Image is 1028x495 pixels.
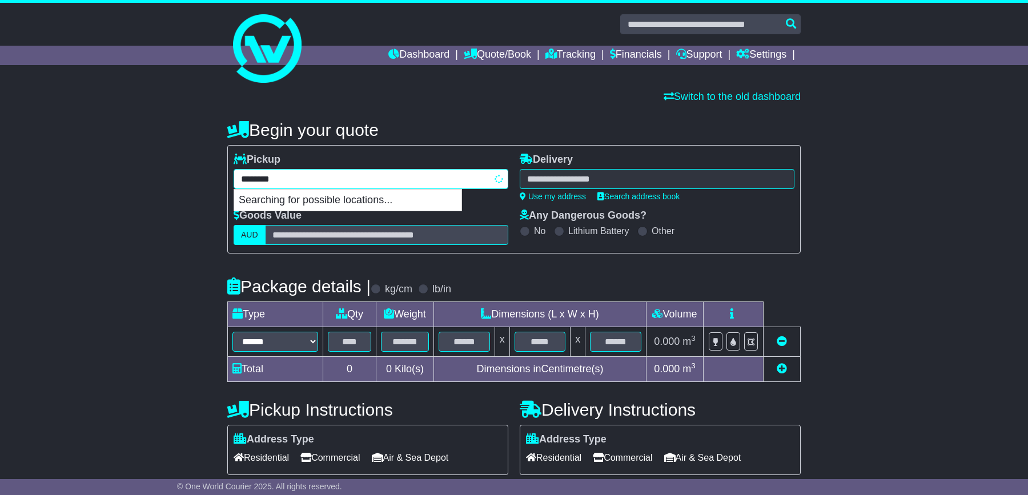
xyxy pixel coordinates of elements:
label: Any Dangerous Goods? [520,210,646,222]
h4: Pickup Instructions [227,400,508,419]
td: x [571,327,585,357]
typeahead: Please provide city [234,169,508,189]
span: 0.000 [654,336,680,347]
label: Pickup [234,154,280,166]
span: m [682,363,696,375]
td: Qty [323,302,376,327]
a: Support [676,46,722,65]
span: © One World Courier 2025. All rights reserved. [177,482,342,491]
label: kg/cm [385,283,412,296]
label: Other [652,226,674,236]
td: Kilo(s) [376,357,434,382]
span: Commercial [593,449,652,466]
a: Add new item [777,363,787,375]
p: Searching for possible locations... [234,190,461,211]
td: Dimensions (L x W x H) [433,302,646,327]
td: Volume [646,302,703,327]
span: Residential [526,449,581,466]
span: Residential [234,449,289,466]
span: Air & Sea Depot [664,449,741,466]
a: Financials [610,46,662,65]
td: Type [228,302,323,327]
span: Air & Sea Depot [372,449,449,466]
sup: 3 [691,361,696,370]
a: Settings [736,46,786,65]
label: Delivery [520,154,573,166]
label: Lithium Battery [568,226,629,236]
a: Use my address [520,192,586,201]
label: No [534,226,545,236]
td: Weight [376,302,434,327]
label: Address Type [526,433,607,446]
label: AUD [234,225,266,245]
a: Quote/Book [464,46,531,65]
span: 0.000 [654,363,680,375]
a: Remove this item [777,336,787,347]
sup: 3 [691,334,696,343]
td: 0 [323,357,376,382]
td: Dimensions in Centimetre(s) [433,357,646,382]
span: 0 [386,363,392,375]
a: Search address book [597,192,680,201]
h4: Delivery Instructions [520,400,801,419]
h4: Package details | [227,277,371,296]
h4: Begin your quote [227,120,801,139]
span: Commercial [300,449,360,466]
label: Goods Value [234,210,302,222]
label: Address Type [234,433,314,446]
a: Tracking [545,46,596,65]
a: Switch to the old dashboard [664,91,801,102]
label: lb/in [432,283,451,296]
span: m [682,336,696,347]
a: Dashboard [388,46,449,65]
td: x [495,327,509,357]
td: Total [228,357,323,382]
